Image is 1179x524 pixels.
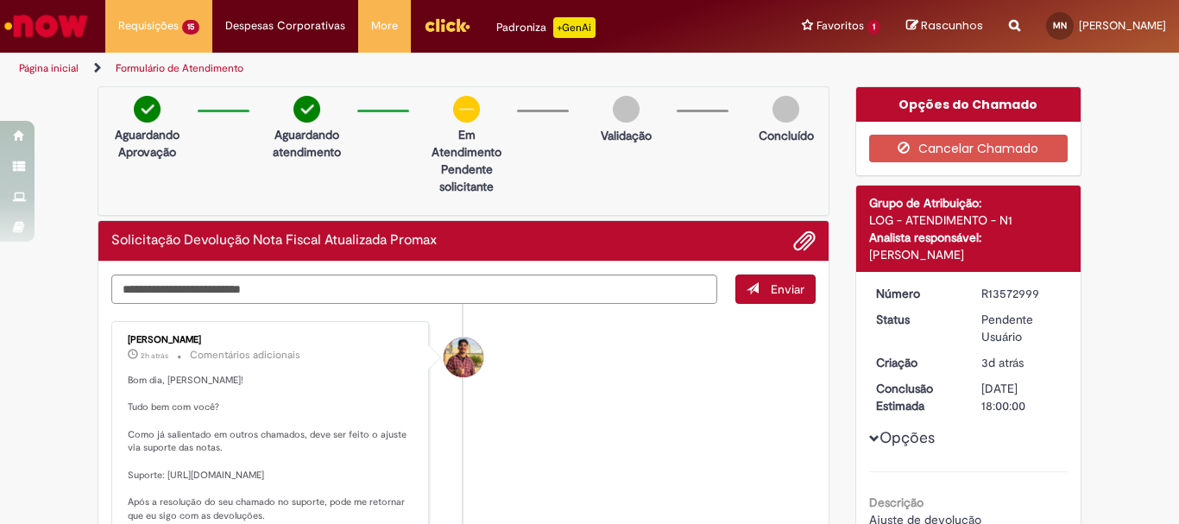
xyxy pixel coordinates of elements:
[772,96,799,123] img: img-circle-grey.png
[293,96,320,123] img: check-circle-green.png
[111,275,717,304] textarea: Digite sua mensagem aqui...
[981,380,1062,414] div: [DATE] 18:00:00
[869,246,1069,263] div: [PERSON_NAME]
[496,17,596,38] div: Padroniza
[867,20,880,35] span: 1
[816,17,864,35] span: Favoritos
[613,96,640,123] img: img-circle-grey.png
[134,96,161,123] img: check-circle-green.png
[190,348,300,363] small: Comentários adicionais
[921,17,983,34] span: Rascunhos
[371,17,398,35] span: More
[793,230,816,252] button: Adicionar anexos
[128,335,415,345] div: [PERSON_NAME]
[856,87,1081,122] div: Opções do Chamado
[906,18,983,35] a: Rascunhos
[735,275,816,304] button: Enviar
[141,350,168,361] time: 30/09/2025 08:23:37
[182,20,199,35] span: 15
[19,61,79,75] a: Página inicial
[1079,18,1166,33] span: [PERSON_NAME]
[759,127,814,144] p: Concluído
[869,229,1069,246] div: Analista responsável:
[863,354,969,371] dt: Criação
[453,96,480,123] img: circle-minus.png
[225,17,345,35] span: Despesas Corporativas
[444,338,483,377] div: Vitor Jeremias Da Silva
[13,53,773,85] ul: Trilhas de página
[869,495,924,510] b: Descrição
[863,380,969,414] dt: Conclusão Estimada
[118,17,179,35] span: Requisições
[981,311,1062,345] div: Pendente Usuário
[425,126,508,161] p: Em Atendimento
[771,281,804,297] span: Enviar
[116,61,243,75] a: Formulário de Atendimento
[869,211,1069,229] div: LOG - ATENDIMENTO - N1
[869,135,1069,162] button: Cancelar Chamado
[2,9,91,43] img: ServiceNow
[601,127,652,144] p: Validação
[869,194,1069,211] div: Grupo de Atribuição:
[111,233,437,249] h2: Solicitação Devolução Nota Fiscal Atualizada Promax Histórico de tíquete
[141,350,168,361] span: 2h atrás
[863,285,969,302] dt: Número
[553,17,596,38] p: +GenAi
[863,311,969,328] dt: Status
[981,285,1062,302] div: R13572999
[425,161,508,195] p: Pendente solicitante
[981,355,1024,370] time: 27/09/2025 12:39:09
[1053,20,1067,31] span: MN
[424,12,470,38] img: click_logo_yellow_360x200.png
[981,354,1062,371] div: 27/09/2025 12:39:09
[105,126,189,161] p: Aguardando Aprovação
[981,355,1024,370] span: 3d atrás
[265,126,349,161] p: Aguardando atendimento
